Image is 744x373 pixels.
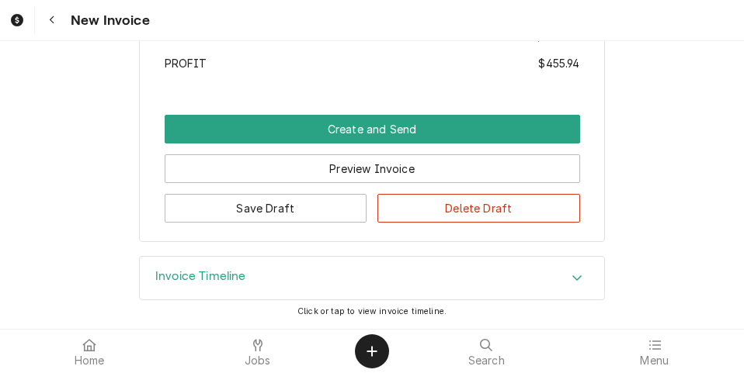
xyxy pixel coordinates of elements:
span: Jobs [245,354,271,367]
a: Search [403,333,570,370]
div: Invoice Timeline [139,256,605,301]
div: Profit [165,55,580,71]
span: Click or tap to view invoice timeline. [297,306,447,316]
button: Accordion Details Expand Trigger [140,257,604,300]
div: Accordion Header [140,257,604,300]
span: New Invoice [66,10,150,31]
span: Profit [165,57,207,70]
span: Menu [640,354,669,367]
a: Home [6,333,173,370]
div: Button Group Row [165,115,580,143]
a: Go to Invoices [3,6,31,34]
button: Save Draft [165,194,367,223]
span: Home [75,354,105,367]
span: Search [468,354,505,367]
button: Create Object [355,334,389,368]
a: Menu [572,333,739,370]
div: Button Group Row [165,183,580,223]
button: Delete Draft [377,194,580,223]
div: Button Group Row [165,143,580,183]
div: Button Group [165,115,580,223]
span: $455.94 [538,57,579,70]
h3: Invoice Timeline [155,269,246,284]
span: Total [165,29,203,43]
button: Navigate back [38,6,66,34]
button: Create and Send [165,115,580,143]
a: Jobs [175,333,342,370]
button: Preview Invoice [165,154,580,183]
